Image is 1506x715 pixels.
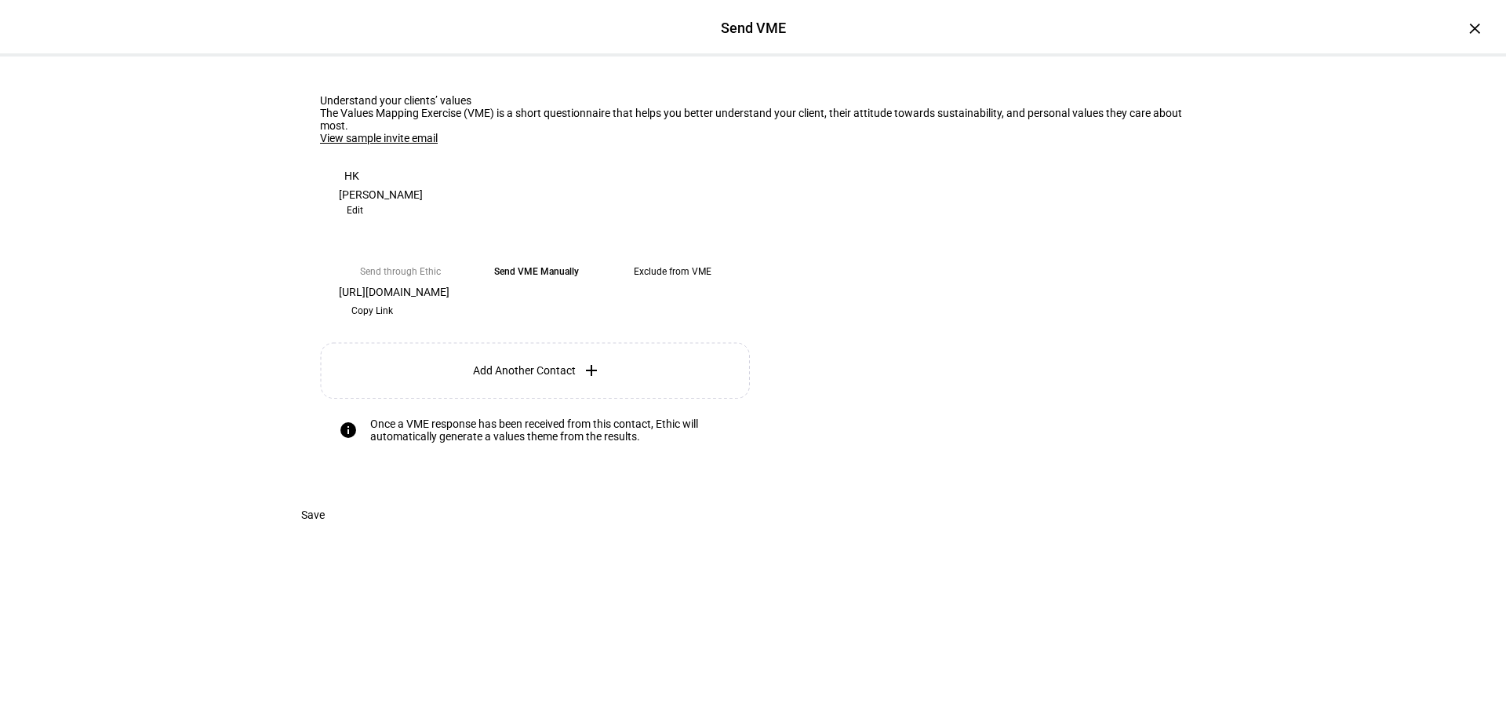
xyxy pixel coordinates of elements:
[339,201,371,220] button: Edit
[370,418,734,443] div: Once a VME response has been received from this contact, Ethic will automatically generate a valu...
[1462,16,1487,41] div: ×
[610,257,734,286] eth-mega-radio-button: Exclude from VME
[301,499,325,531] span: Save
[339,188,734,201] div: [PERSON_NAME]
[475,257,598,286] eth-mega-radio-button: Send VME Manually
[351,298,393,323] span: Copy Link
[339,257,463,286] eth-mega-radio-button: Send through Ethic
[339,298,406,323] button: Copy Link
[582,361,601,380] mat-icon: add
[339,163,364,188] div: HK
[347,201,363,220] span: Edit
[320,132,438,144] a: View sample invite email
[473,364,576,377] span: Add Another Contact
[320,107,1186,132] div: The Values Mapping Exercise (VME) is a short questionnaire that helps you better understand your ...
[320,94,1186,107] div: Understand your clients’ values
[282,499,344,531] button: Save
[339,421,358,440] mat-icon: info
[339,286,734,298] div: [URL][DOMAIN_NAME]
